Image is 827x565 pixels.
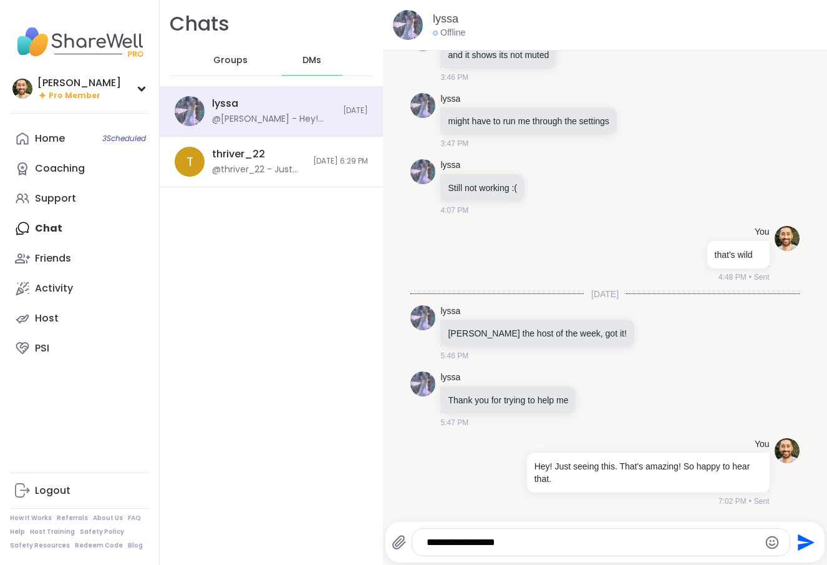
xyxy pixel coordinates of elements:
[12,79,32,99] img: brett
[10,154,149,184] a: Coaching
[35,132,65,145] div: Home
[749,496,752,507] span: •
[313,156,368,167] span: [DATE] 6:29 PM
[448,182,516,194] p: Still not working :(
[718,496,747,507] span: 7:02 PM
[35,162,85,175] div: Coaching
[775,438,800,463] img: https://sharewell-space-live.sfo3.digitaloceanspaces.com/user-generated/d9ea036c-8686-480c-8a8f-e...
[30,528,75,536] a: Host Training
[343,106,368,116] span: [DATE]
[37,76,121,90] div: [PERSON_NAME]
[35,484,70,498] div: Logout
[10,514,52,523] a: How It Works
[213,54,248,67] span: Groups
[10,528,25,536] a: Help
[440,138,468,149] span: 3:47 PM
[93,514,123,523] a: About Us
[775,226,800,251] img: https://sharewell-space-live.sfo3.digitaloceanspaces.com/user-generated/d9ea036c-8686-480c-8a8f-e...
[170,10,230,38] h1: Chats
[212,97,238,111] div: lyssa
[35,282,73,295] div: Activity
[128,514,141,523] a: FAQ
[10,273,149,303] a: Activity
[10,124,149,154] a: Home3Scheduled
[10,333,149,363] a: PSI
[35,192,76,205] div: Support
[765,535,780,550] button: Emoji picker
[440,205,468,216] span: 4:07 PM
[584,288,626,300] span: [DATE]
[534,460,762,485] p: Hey! Just seeing this. That's amazing! So happy to hear that.
[10,243,149,273] a: Friends
[102,134,146,144] span: 3 Scheduled
[410,93,435,118] img: https://sharewell-space-live.sfo3.digitaloceanspaces.com/user-generated/666f9ab0-b952-44c3-ad34-f...
[175,96,205,126] img: https://sharewell-space-live.sfo3.digitaloceanspaces.com/user-generated/666f9ab0-b952-44c3-ad34-f...
[433,11,458,27] a: lyssa
[410,371,435,396] img: https://sharewell-space-live.sfo3.digitaloceanspaces.com/user-generated/666f9ab0-b952-44c3-ad34-f...
[10,20,149,64] img: ShareWell Nav Logo
[755,226,770,238] h4: You
[440,305,460,318] a: lyssa
[186,152,193,171] span: t
[790,528,818,556] button: Send
[212,147,265,161] div: thriver_22
[49,91,100,101] span: Pro Member
[57,514,88,523] a: Referrals
[10,541,70,550] a: Safety Resources
[755,438,770,451] h4: You
[448,115,609,127] p: might have to run me through the settings
[440,93,460,106] a: lyssa
[433,27,465,39] div: Offline
[212,164,306,176] div: @thriver_22 - Just heard the chime sound, I love it !!! 😆
[10,476,149,506] a: Logout
[10,303,149,333] a: Host
[440,72,468,83] span: 3:46 PM
[718,272,747,283] span: 4:48 PM
[427,536,755,549] textarea: Type your message
[410,305,435,330] img: https://sharewell-space-live.sfo3.digitaloceanspaces.com/user-generated/666f9ab0-b952-44c3-ad34-f...
[302,54,321,67] span: DMs
[448,327,626,340] p: [PERSON_NAME] the host of the week, got it!
[754,272,770,283] span: Sent
[10,184,149,214] a: Support
[440,417,468,428] span: 5:47 PM
[715,248,762,261] p: that's wild
[35,312,59,325] div: Host
[448,394,568,406] p: Thank you for trying to help me
[440,350,468,361] span: 5:46 PM
[80,528,124,536] a: Safety Policy
[75,541,123,550] a: Redeem Code
[410,159,435,184] img: https://sharewell-space-live.sfo3.digitaloceanspaces.com/user-generated/666f9ab0-b952-44c3-ad34-f...
[448,49,549,61] p: and it shows its not muted
[440,159,460,172] a: lyssa
[212,113,336,125] div: @[PERSON_NAME] - Hey! Just seeing this. That's amazing! So happy to hear that.
[754,496,770,507] span: Sent
[35,341,49,355] div: PSI
[35,252,71,265] div: Friends
[749,272,752,283] span: •
[440,371,460,384] a: lyssa
[393,10,423,40] img: https://sharewell-space-live.sfo3.digitaloceanspaces.com/user-generated/666f9ab0-b952-44c3-ad34-f...
[128,541,143,550] a: Blog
